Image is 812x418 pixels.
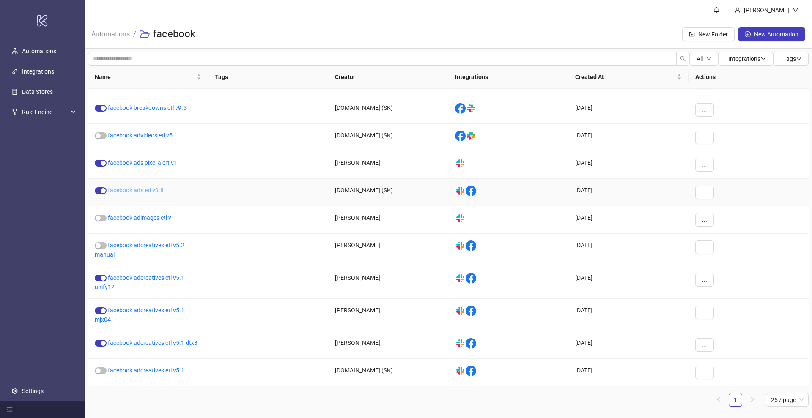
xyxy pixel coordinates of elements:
div: [PERSON_NAME] [328,331,448,359]
a: Integrations [22,68,54,75]
button: Alldown [690,52,718,66]
button: ... [695,213,714,227]
button: New Folder [682,27,735,41]
div: [DATE] [568,331,689,359]
div: [PERSON_NAME] [328,151,448,179]
button: right [746,393,759,407]
div: Page Size [766,393,809,407]
a: facebook adimages etl v1 [108,214,175,221]
a: Automations [90,29,132,38]
span: Integrations [728,55,766,62]
a: facebook adcreatives etl v5.2 manual [95,242,184,258]
span: down [706,56,711,61]
div: [DATE] [568,206,689,234]
span: ... [702,244,707,251]
div: [DOMAIN_NAME] (SK) [328,96,448,124]
span: folder-add [689,31,695,37]
button: ... [695,273,714,287]
a: facebook ads pixel alert v1 [108,159,177,166]
th: Created At [568,66,689,89]
th: Integrations [448,66,568,89]
div: [DATE] [568,179,689,206]
span: ... [702,342,707,348]
span: plus-circle [745,31,751,37]
th: Tags [208,66,328,89]
a: Data Stores [22,88,53,95]
a: facebook ads etl v9.8 [108,187,164,194]
span: ... [702,309,707,316]
li: Next Page [746,393,759,407]
span: down [793,7,798,13]
button: ... [695,240,714,254]
span: ... [702,216,707,223]
span: right [750,397,755,402]
span: ... [702,107,707,113]
span: down [760,56,766,62]
button: ... [695,103,714,117]
span: left [716,397,721,402]
span: ... [702,161,707,168]
span: search [680,56,686,62]
div: [PERSON_NAME] [328,234,448,266]
button: ... [695,131,714,144]
div: [PERSON_NAME] [328,266,448,299]
a: facebook adcreatives etl v5.1 dtx3 [108,339,198,346]
button: New Automation [738,27,805,41]
a: facebook adcreatives etl v5.1 mjx04 [95,307,184,323]
span: down [796,56,802,62]
th: Name [88,66,208,89]
span: ... [702,276,707,283]
span: folder-open [140,29,150,39]
a: Automations [22,48,56,55]
span: user [735,7,741,13]
li: / [133,21,136,48]
button: ... [695,306,714,319]
span: menu-fold [7,407,13,413]
a: Settings [22,388,44,394]
span: New Folder [698,31,728,38]
div: [DATE] [568,266,689,299]
button: left [712,393,725,407]
th: Creator [328,66,448,89]
span: Rule Engine [22,104,69,120]
button: ... [695,158,714,172]
div: [DATE] [568,96,689,124]
a: facebook adcreatives etl v5.1 unify12 [95,274,184,290]
div: [DOMAIN_NAME] (SK) [328,124,448,151]
li: Previous Page [712,393,725,407]
div: [DATE] [568,151,689,179]
span: All [697,55,703,62]
h3: facebook [153,27,195,41]
a: 1 [729,393,742,406]
th: Actions [689,66,809,89]
div: [PERSON_NAME] [328,206,448,234]
a: facebook breakdowns etl v9.5 [108,104,187,111]
div: [PERSON_NAME] [328,299,448,331]
button: Tagsdown [773,52,809,66]
span: Tags [783,55,802,62]
button: ... [695,366,714,379]
li: 1 [729,393,742,407]
span: Name [95,72,195,82]
span: ... [702,134,707,141]
button: Integrationsdown [718,52,773,66]
div: [DATE] [568,234,689,266]
button: ... [695,186,714,199]
div: [DOMAIN_NAME] (SK) [328,179,448,206]
span: 25 / page [771,393,804,406]
div: [PERSON_NAME] [741,5,793,15]
span: New Automation [754,31,798,38]
span: ... [702,369,707,376]
a: facebook advideos etl v5.1 [108,132,178,139]
a: facebook adcreatives etl v5.1 [108,367,184,374]
button: ... [695,338,714,352]
span: bell [713,7,719,13]
div: [DATE] [568,359,689,386]
div: [DATE] [568,124,689,151]
span: fork [12,109,18,115]
span: Created At [575,72,675,82]
div: [DATE] [568,299,689,331]
div: [DOMAIN_NAME] (SK) [328,359,448,386]
span: ... [702,189,707,196]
